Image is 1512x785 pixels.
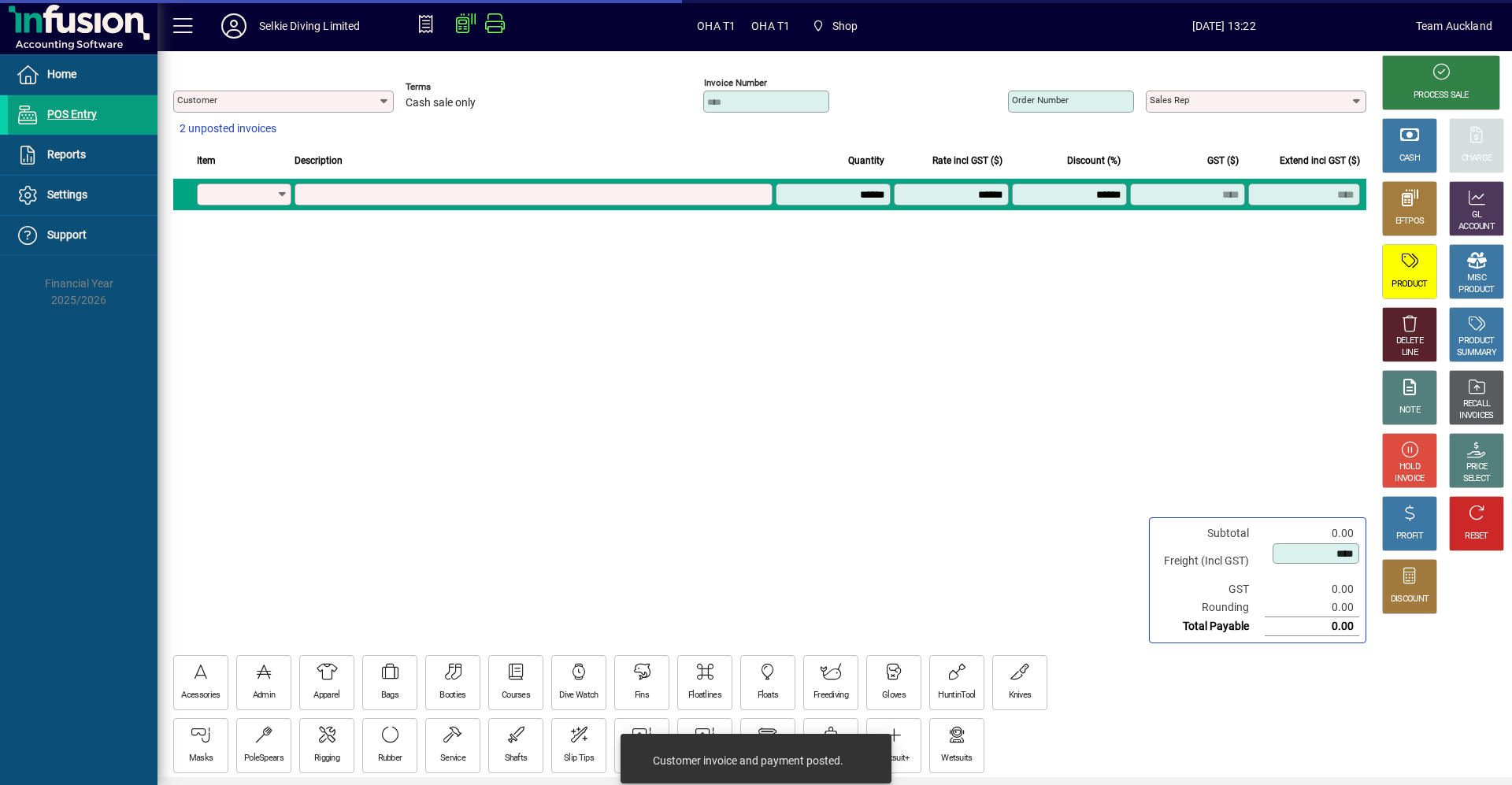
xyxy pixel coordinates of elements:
[1414,90,1469,102] div: PROCESS SALE
[406,97,476,109] span: Cash sale only
[502,690,530,702] div: Courses
[1391,594,1429,605] div: DISCOUNT
[173,115,283,143] button: 2 unposted invoices
[832,13,858,39] span: Shop
[1459,410,1493,422] div: INVOICES
[47,188,87,201] span: Settings
[259,13,361,39] div: Selkie Diving Limited
[1009,690,1032,702] div: Knives
[1402,347,1417,359] div: LINE
[751,13,790,39] span: OHA T1
[1032,13,1416,39] span: [DATE] 13:22
[1458,335,1494,347] div: PRODUCT
[1156,617,1265,636] td: Total Payable
[559,690,598,702] div: Dive Watch
[878,753,909,765] div: Wetsuit+
[1012,94,1069,106] mat-label: Order number
[1156,598,1265,617] td: Rounding
[941,753,972,765] div: Wetsuits
[1463,398,1491,410] div: RECALL
[47,108,97,120] span: POS Entry
[1265,580,1359,598] td: 0.00
[295,152,343,169] span: Description
[1467,272,1486,284] div: MISC
[704,77,767,88] mat-label: Invoice number
[1395,473,1424,485] div: INVOICE
[8,55,157,94] a: Home
[1399,461,1420,473] div: HOLD
[1395,216,1425,228] div: EFTPOS
[1463,473,1491,485] div: SELECT
[932,152,1002,169] span: Rate incl GST ($)
[938,690,975,702] div: HuntinTool
[564,753,594,765] div: Slip Tips
[47,68,76,80] span: Home
[1067,152,1121,169] span: Discount (%)
[253,690,276,702] div: Admin
[47,228,87,241] span: Support
[440,753,465,765] div: Service
[806,12,864,40] span: Shop
[177,94,217,106] mat-label: Customer
[1458,284,1494,296] div: PRODUCT
[635,690,649,702] div: Fins
[47,148,86,161] span: Reports
[1416,13,1492,39] div: Team Auckland
[1156,524,1265,542] td: Subtotal
[505,753,528,765] div: Shafts
[1207,152,1239,169] span: GST ($)
[1396,335,1423,347] div: DELETE
[1265,524,1359,542] td: 0.00
[1465,531,1488,542] div: RESET
[209,12,259,40] button: Profile
[1265,617,1359,636] td: 0.00
[1156,542,1265,580] td: Freight (Incl GST)
[197,152,216,169] span: Item
[180,120,276,137] span: 2 unposted invoices
[688,690,721,702] div: Floatlines
[848,152,884,169] span: Quantity
[1458,221,1495,233] div: ACCOUNT
[406,82,500,92] span: Terms
[813,690,848,702] div: Freediving
[758,690,779,702] div: Floats
[1472,209,1482,221] div: GL
[8,176,157,215] a: Settings
[882,690,906,702] div: Gloves
[244,753,283,765] div: PoleSpears
[439,690,465,702] div: Booties
[1399,153,1420,165] div: CASH
[8,216,157,255] a: Support
[1399,405,1420,417] div: NOTE
[8,135,157,175] a: Reports
[1457,347,1496,359] div: SUMMARY
[1150,94,1189,106] mat-label: Sales rep
[1265,598,1359,617] td: 0.00
[1280,152,1360,169] span: Extend incl GST ($)
[1156,580,1265,598] td: GST
[313,690,339,702] div: Apparel
[189,753,213,765] div: Masks
[697,13,736,39] span: OHA T1
[1396,531,1423,542] div: PROFIT
[1466,461,1488,473] div: PRICE
[378,753,402,765] div: Rubber
[181,690,220,702] div: Acessories
[1462,153,1492,165] div: CHARGE
[1392,279,1427,291] div: PRODUCT
[381,690,398,702] div: Bags
[314,753,339,765] div: Rigging
[653,753,843,768] div: Customer invoice and payment posted.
